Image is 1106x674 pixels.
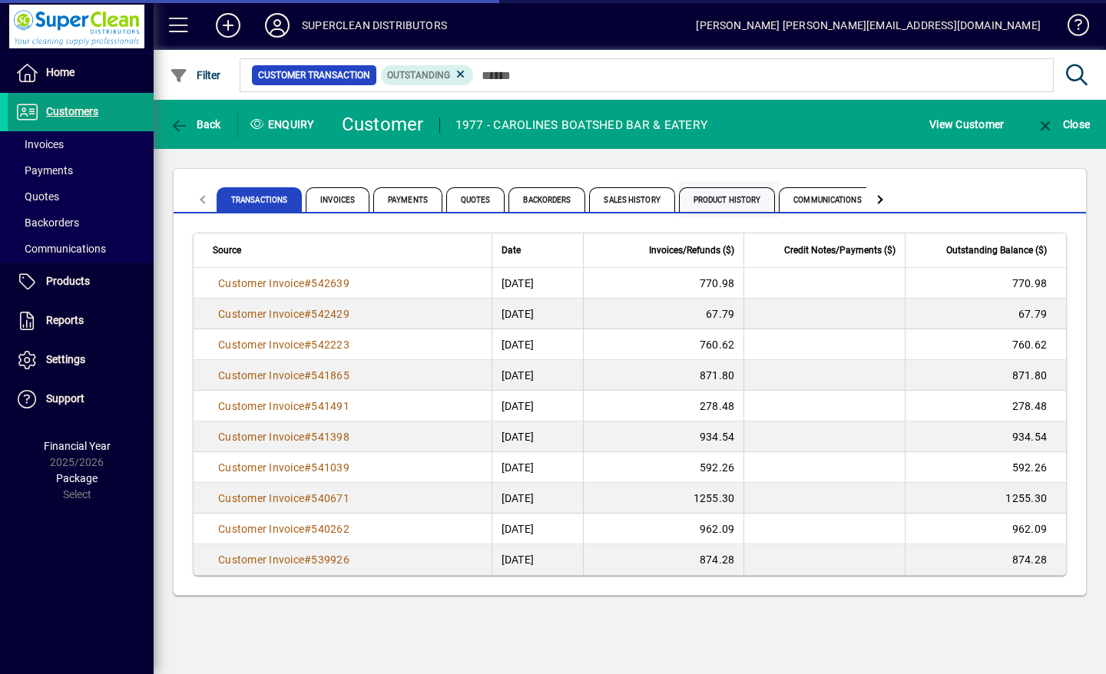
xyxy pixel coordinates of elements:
[583,329,744,360] td: 760.62
[46,275,90,287] span: Products
[8,131,154,157] a: Invoices
[8,210,154,236] a: Backorders
[304,523,311,535] span: #
[583,391,744,421] td: 278.48
[779,187,876,212] span: Communications
[1020,111,1106,138] app-page-header-button: Close enquiry
[8,263,154,301] a: Products
[44,440,111,452] span: Financial Year
[170,118,221,131] span: Back
[166,111,225,138] button: Back
[502,242,574,259] div: Date
[8,380,154,418] a: Support
[905,391,1066,421] td: 278.48
[8,157,154,183] a: Payments
[304,339,311,351] span: #
[905,360,1066,391] td: 871.80
[304,308,311,320] span: #
[492,299,583,329] td: [DATE]
[905,483,1066,514] td: 1255.30
[311,339,349,351] span: 542223
[46,314,84,326] span: Reports
[8,54,154,92] a: Home
[46,353,85,365] span: Settings
[213,242,241,259] span: Source
[387,70,450,81] span: Outstanding
[218,308,304,320] span: Customer Invoice
[218,523,304,535] span: Customer Invoice
[311,277,349,289] span: 542639
[218,339,304,351] span: Customer Invoice
[46,105,98,117] span: Customers
[583,514,744,544] td: 962.09
[492,391,583,421] td: [DATE]
[218,277,304,289] span: Customer Invoice
[311,553,349,566] span: 539926
[905,329,1066,360] td: 760.62
[217,187,302,212] span: Transactions
[492,544,583,575] td: [DATE]
[905,299,1066,329] td: 67.79
[492,360,583,391] td: [DATE]
[46,66,75,78] span: Home
[218,400,304,412] span: Customer Invoice
[304,369,311,382] span: #
[213,520,355,537] a: Customer Invoice#540262
[218,461,304,474] span: Customer Invoice
[238,112,330,137] div: Enquiry
[15,216,79,229] span: Backorders
[213,306,355,322] a: Customer Invoice#542429
[373,187,442,212] span: Payments
[204,12,253,39] button: Add
[342,112,424,137] div: Customer
[311,308,349,320] span: 542429
[696,13,1041,38] div: [PERSON_NAME] [PERSON_NAME][EMAIL_ADDRESS][DOMAIN_NAME]
[304,553,311,566] span: #
[905,452,1066,483] td: 592.26
[381,65,474,85] mat-chip: Outstanding Status: Outstanding
[311,369,349,382] span: 541865
[213,367,355,384] a: Customer Invoice#541865
[508,187,585,212] span: Backorders
[905,544,1066,575] td: 874.28
[1036,118,1090,131] span: Close
[213,275,355,292] a: Customer Invoice#542639
[929,112,1004,137] span: View Customer
[583,268,744,299] td: 770.98
[170,69,221,81] span: Filter
[304,277,311,289] span: #
[311,492,349,504] span: 540671
[218,492,304,504] span: Customer Invoice
[583,452,744,483] td: 592.26
[583,360,744,391] td: 871.80
[926,111,1008,138] button: View Customer
[583,299,744,329] td: 67.79
[304,400,311,412] span: #
[306,187,369,212] span: Invoices
[502,242,521,259] span: Date
[213,459,355,476] a: Customer Invoice#541039
[455,113,708,137] div: 1977 - CAROLINES BOATSHED BAR & EATERY
[154,111,238,138] app-page-header-button: Back
[218,431,304,443] span: Customer Invoice
[8,302,154,340] a: Reports
[492,514,583,544] td: [DATE]
[492,483,583,514] td: [DATE]
[311,461,349,474] span: 541039
[218,553,304,566] span: Customer Invoice
[1032,111,1094,138] button: Close
[946,242,1047,259] span: Outstanding Balance ($)
[905,268,1066,299] td: 770.98
[213,551,355,568] a: Customer Invoice#539926
[15,190,59,203] span: Quotes
[679,187,776,212] span: Product History
[311,431,349,443] span: 541398
[302,13,447,38] div: SUPERCLEAN DISTRIBUTORS
[258,68,370,83] span: Customer Transaction
[649,242,734,259] span: Invoices/Refunds ($)
[583,483,744,514] td: 1255.30
[166,61,225,89] button: Filter
[304,431,311,443] span: #
[304,461,311,474] span: #
[311,400,349,412] span: 541491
